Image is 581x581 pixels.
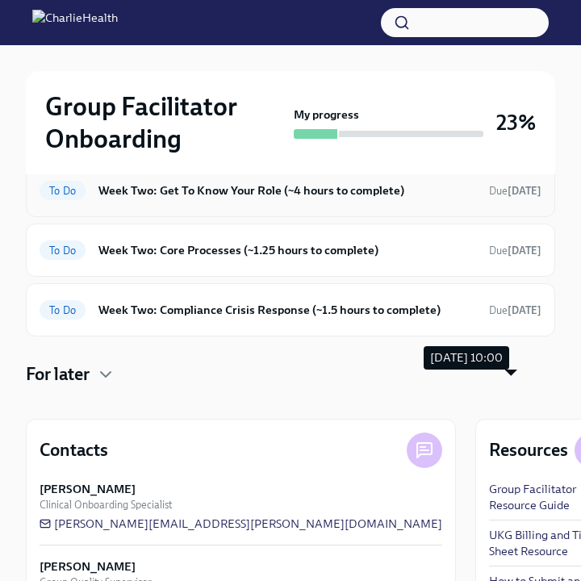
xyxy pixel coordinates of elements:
h3: 23% [496,108,536,137]
strong: [PERSON_NAME] [40,558,136,575]
h4: For later [26,362,90,387]
span: Due [489,245,541,257]
span: To Do [40,245,86,257]
div: For later [26,362,555,387]
strong: [DATE] [508,185,541,197]
img: CharlieHealth [32,10,118,36]
span: Due [489,304,541,316]
strong: [DATE] [508,245,541,257]
h4: Contacts [40,438,108,462]
span: To Do [40,185,86,197]
span: September 1st, 2025 10:00 [489,243,541,258]
h2: Group Facilitator Onboarding [45,90,287,155]
h4: Resources [489,438,568,462]
h6: Week Two: Compliance Crisis Response (~1.5 hours to complete) [98,301,476,319]
span: Due [489,185,541,197]
a: [PERSON_NAME][EMAIL_ADDRESS][PERSON_NAME][DOMAIN_NAME] [40,516,442,532]
h6: Week Two: Core Processes (~1.25 hours to complete) [98,241,476,259]
strong: [PERSON_NAME] [40,481,136,497]
h6: Week Two: Get To Know Your Role (~4 hours to complete) [98,182,476,199]
a: To DoWeek Two: Compliance Crisis Response (~1.5 hours to complete)Due[DATE] [40,297,541,323]
span: Clinical Onboarding Specialist [40,497,172,512]
strong: [DATE] [508,304,541,316]
strong: My progress [294,107,359,123]
a: To DoWeek Two: Get To Know Your Role (~4 hours to complete)Due[DATE] [40,178,541,203]
a: To DoWeek Two: Core Processes (~1.25 hours to complete)Due[DATE] [40,237,541,263]
span: To Do [40,304,86,316]
span: September 1st, 2025 10:00 [489,303,541,318]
